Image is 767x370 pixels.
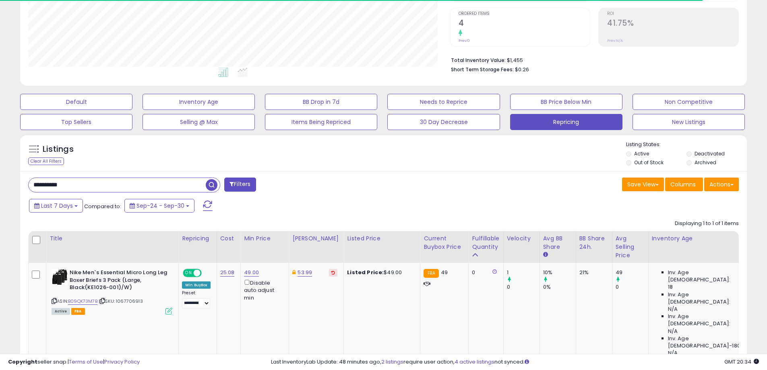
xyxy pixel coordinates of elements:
[50,234,175,243] div: Title
[8,358,140,366] div: seller snap | |
[52,269,172,314] div: ASIN:
[634,159,664,166] label: Out of Stock
[136,202,184,210] span: Sep-24 - Sep-30
[143,94,255,110] button: Inventory Age
[220,234,238,243] div: Cost
[633,94,745,110] button: Non Competitive
[201,270,213,277] span: OFF
[459,38,470,43] small: Prev: 0
[298,269,312,277] a: 53.99
[543,283,576,291] div: 0%
[459,12,590,16] span: Ordered Items
[244,269,259,277] a: 49.00
[424,234,465,251] div: Current Buybox Price
[668,328,678,335] span: N/A
[668,335,742,349] span: Inv. Age [DEMOGRAPHIC_DATA]-180:
[668,306,678,313] span: N/A
[387,114,500,130] button: 30 Day Decrease
[244,278,283,302] div: Disable auto adjust min
[668,269,742,283] span: Inv. Age [DEMOGRAPHIC_DATA]:
[347,234,417,243] div: Listed Price
[271,358,759,366] div: Last InventoryLab Update: 48 minutes ago, require user action, not synced.
[99,298,143,304] span: | SKU: 1067706913
[607,12,738,16] span: ROI
[510,114,622,130] button: Repricing
[675,220,739,227] div: Displaying 1 to 1 of 1 items
[668,349,678,357] span: N/A
[507,269,540,276] div: 1
[455,358,494,366] a: 4 active listings
[182,234,213,243] div: Repricing
[265,94,377,110] button: BB Drop in 7d
[652,234,744,243] div: Inventory Age
[424,269,438,278] small: FBA
[70,269,167,294] b: Nike Men`s Essential Micro Long Leg Boxer Briefs 3 Pack (Large, Black(KE1026-001)/W)
[220,269,235,277] a: 25.08
[724,358,759,366] span: 2025-10-9 20:34 GMT
[68,298,97,305] a: B09QK73M7B
[543,234,573,251] div: Avg BB Share
[510,94,622,110] button: BB Price Below Min
[668,291,742,306] span: Inv. Age [DEMOGRAPHIC_DATA]:
[347,269,414,276] div: $49.00
[20,114,132,130] button: Top Sellers
[451,57,506,64] b: Total Inventory Value:
[265,114,377,130] button: Items Being Repriced
[459,19,590,29] h2: 4
[224,178,256,192] button: Filters
[52,308,70,315] span: All listings currently available for purchase on Amazon
[507,234,536,243] div: Velocity
[381,358,403,366] a: 2 listings
[579,234,609,251] div: BB Share 24h.
[704,178,739,191] button: Actions
[84,203,121,210] span: Compared to:
[668,283,673,291] span: 18
[472,234,500,251] div: Fulfillable Quantity
[52,269,68,285] img: 31STFvqbukL._SL40_.jpg
[28,157,64,165] div: Clear All Filters
[451,66,514,73] b: Short Term Storage Fees:
[695,150,725,157] label: Deactivated
[71,308,85,315] span: FBA
[543,251,548,258] small: Avg BB Share.
[182,290,211,308] div: Preset:
[124,199,194,213] button: Sep-24 - Sep-30
[244,234,285,243] div: Min Price
[607,19,738,29] h2: 41.75%
[695,159,716,166] label: Archived
[670,180,696,188] span: Columns
[292,234,340,243] div: [PERSON_NAME]
[616,269,648,276] div: 49
[387,94,500,110] button: Needs to Reprice
[515,66,529,73] span: $0.26
[626,141,747,149] p: Listing States:
[616,283,648,291] div: 0
[579,269,606,276] div: 21%
[507,283,540,291] div: 0
[182,281,211,289] div: Win BuyBox
[668,313,742,327] span: Inv. Age [DEMOGRAPHIC_DATA]:
[633,114,745,130] button: New Listings
[43,144,74,155] h5: Listings
[8,358,37,366] strong: Copyright
[347,269,384,276] b: Listed Price:
[69,358,103,366] a: Terms of Use
[41,202,73,210] span: Last 7 Days
[20,94,132,110] button: Default
[143,114,255,130] button: Selling @ Max
[472,269,497,276] div: 0
[451,55,733,64] li: $1,455
[184,270,194,277] span: ON
[543,269,576,276] div: 10%
[292,270,296,275] i: This overrides the store level Dynamic Max Price for this listing
[607,38,623,43] small: Prev: N/A
[331,271,335,275] i: Revert to store-level Dynamic Max Price
[665,178,703,191] button: Columns
[634,150,649,157] label: Active
[29,199,83,213] button: Last 7 Days
[441,269,448,276] span: 49
[104,358,140,366] a: Privacy Policy
[616,234,645,260] div: Avg Selling Price
[622,178,664,191] button: Save View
